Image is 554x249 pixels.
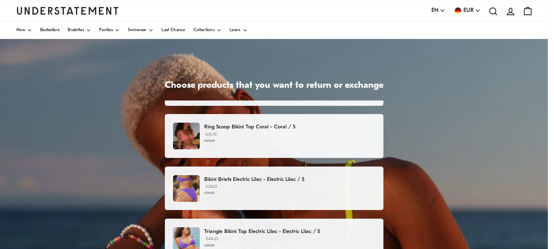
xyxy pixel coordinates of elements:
[431,6,445,15] button: EN
[230,28,241,32] span: Learn
[128,28,146,32] span: Swimwear
[40,28,59,32] span: Bestsellers
[230,22,248,39] a: Learn
[463,6,474,15] span: EUR
[194,22,221,39] a: Collections
[40,22,59,39] a: Bestsellers
[16,28,25,32] span: New
[128,22,153,39] a: Swimwear
[162,28,185,32] span: Last Chance
[99,28,113,32] span: Panties
[16,7,119,14] a: Understatement Homepage
[162,22,185,39] a: Last Chance
[68,28,84,32] span: Bralettes
[99,22,120,39] a: Panties
[16,22,32,39] a: New
[431,6,438,15] span: EN
[454,6,481,15] button: EUR
[68,22,91,39] a: Bralettes
[194,28,214,32] span: Collections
